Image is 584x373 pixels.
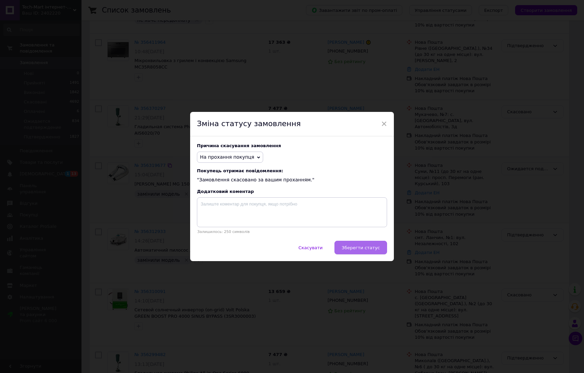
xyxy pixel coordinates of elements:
[197,230,387,234] p: Залишилось: 250 символів
[190,112,394,136] div: Зміна статусу замовлення
[197,189,387,194] div: Додатковий коментар
[298,245,323,250] span: Скасувати
[200,154,254,160] span: На прохання покупця
[197,143,387,148] div: Причина скасування замовлення
[291,241,330,254] button: Скасувати
[197,168,387,183] div: "Замовлення скасовано за вашим проханням."
[342,245,380,250] span: Зберегти статус
[381,118,387,130] span: ×
[197,168,387,173] span: Покупець отримає повідомлення:
[334,241,387,254] button: Зберегти статус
